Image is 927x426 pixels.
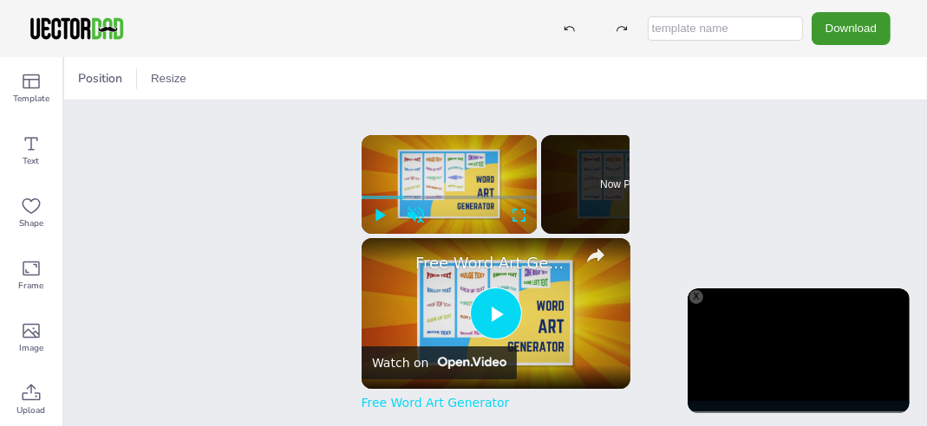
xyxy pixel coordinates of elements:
span: Now Playing [600,179,658,190]
button: Fullscreen [500,197,537,234]
button: Unmute [398,197,434,234]
span: Shape [19,216,43,230]
span: Template [13,92,49,106]
img: video of: Free Word Art Generator [362,238,630,389]
div: Video Player [362,135,538,234]
span: Image [19,341,43,355]
button: Play Video [470,287,522,339]
span: Frame [19,279,44,293]
div: Video Player [688,288,910,413]
a: channel logo [372,248,407,283]
div: Progress Bar [362,196,538,199]
a: Free Word Art Generator [362,396,510,410]
img: Video channel logo [432,357,506,369]
button: Download [812,12,891,44]
div: Watch on [372,356,428,370]
button: share [580,240,611,271]
button: Resize [144,65,193,93]
a: Watch on Open.Video [362,346,517,379]
input: template name [648,16,803,41]
span: Text [23,154,40,168]
span: Position [75,70,126,87]
button: Play [362,197,398,234]
img: VectorDad-1.png [28,16,126,42]
div: X [689,290,703,304]
div: Video Player [362,238,630,389]
span: Upload [17,403,46,417]
iframe: Advertisement [688,288,910,413]
a: Free Word Art Generator [415,254,571,272]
